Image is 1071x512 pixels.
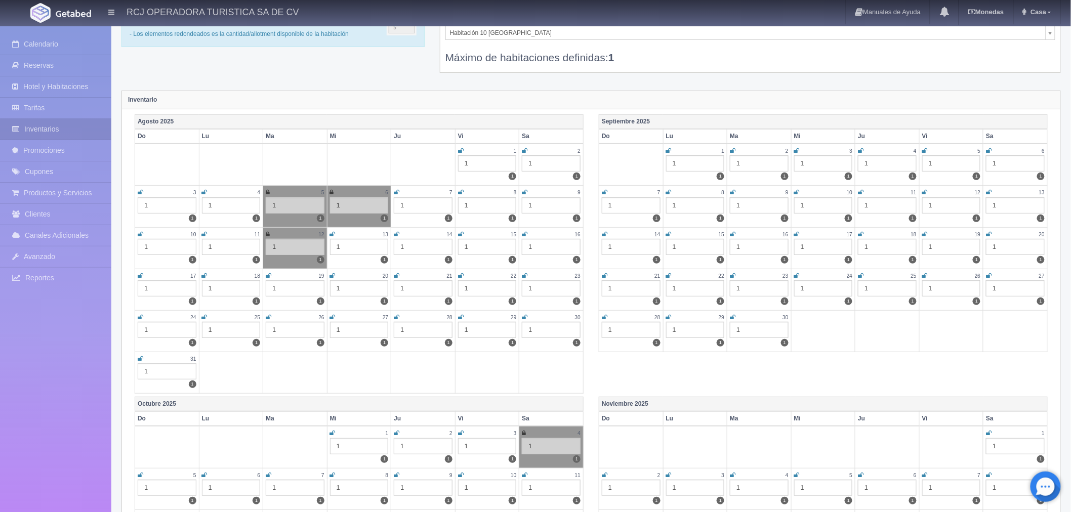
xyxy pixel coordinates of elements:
label: 1 [189,497,196,504]
small: 3 [193,190,196,195]
div: 1 [458,480,517,496]
div: 1 [202,480,261,496]
small: 10 [190,232,196,237]
label: 1 [573,455,581,463]
small: 4 [786,473,789,478]
small: 15 [511,232,516,237]
small: 25 [911,273,916,279]
label: 1 [253,297,260,305]
div: 1 [666,197,725,214]
label: 1 [973,215,980,222]
th: Mi [327,129,391,144]
th: Vi [919,129,983,144]
label: 1 [781,173,789,180]
small: 3 [514,431,517,436]
small: 11 [575,473,581,478]
label: 1 [717,256,724,264]
label: 1 [253,256,260,264]
th: Noviembre 2025 [599,397,1048,412]
label: 1 [509,215,516,222]
th: Vi [455,411,519,426]
label: 1 [445,256,452,264]
div: 1 [922,239,981,255]
th: Octubre 2025 [135,397,584,412]
label: 1 [381,497,388,504]
b: 1 [608,52,614,63]
div: 1 [202,280,261,296]
div: 1 [794,239,853,255]
small: 9 [786,190,789,195]
label: 1 [317,215,324,222]
div: 1 [602,197,661,214]
label: 1 [317,297,324,305]
small: 23 [575,273,581,279]
small: 28 [654,315,660,320]
div: 1 [138,239,196,255]
small: 28 [446,315,452,320]
label: 1 [189,380,196,388]
label: 1 [845,173,852,180]
div: 1 [986,197,1045,214]
small: 27 [1039,273,1045,279]
small: 5 [850,473,853,478]
div: 1 [858,480,917,496]
label: 1 [653,339,661,347]
div: 1 [666,239,725,255]
label: 1 [845,256,852,264]
th: Sa [983,411,1048,426]
small: 30 [782,315,788,320]
label: 1 [781,497,789,504]
div: 1 [138,480,196,496]
small: 5 [193,473,196,478]
th: Lu [199,129,263,144]
div: 1 [794,480,853,496]
th: Sa [519,129,584,144]
label: 1 [445,339,452,347]
label: 1 [189,215,196,222]
th: Lu [199,411,263,426]
label: 1 [1037,215,1045,222]
label: 1 [717,297,724,305]
th: Do [599,411,664,426]
label: 1 [381,339,388,347]
label: 1 [573,256,581,264]
div: 1 [602,280,661,296]
div: 1 [138,322,196,338]
small: 17 [190,273,196,279]
label: 1 [381,215,388,222]
th: Mi [791,411,855,426]
div: 1 [138,280,196,296]
th: Do [135,129,199,144]
div: 1 [730,322,789,338]
div: 1 [458,197,517,214]
label: 1 [381,256,388,264]
small: 10 [511,473,516,478]
small: 31 [190,356,196,362]
small: 21 [654,273,660,279]
small: 5 [978,148,981,154]
small: 6 [914,473,917,478]
small: 6 [257,473,260,478]
div: 1 [266,197,324,214]
small: 15 [719,232,724,237]
small: 20 [1039,232,1045,237]
label: 1 [781,215,789,222]
div: Máximo de habitaciones definidas: [445,40,1055,65]
div: 1 [202,239,261,255]
label: 1 [781,256,789,264]
div: 1 [394,438,452,454]
small: 6 [1042,148,1045,154]
div: 1 [394,322,452,338]
label: 1 [317,256,324,264]
label: 1 [189,339,196,347]
label: 1 [253,215,260,222]
div: 1 [458,322,517,338]
small: 3 [850,148,853,154]
small: 18 [911,232,916,237]
div: 1 [858,155,917,172]
th: Lu [663,411,727,426]
label: 1 [1037,256,1045,264]
h4: RCJ OPERADORA TURISTICA SA DE CV [127,5,299,18]
div: 1 [986,480,1045,496]
label: 1 [909,497,917,504]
